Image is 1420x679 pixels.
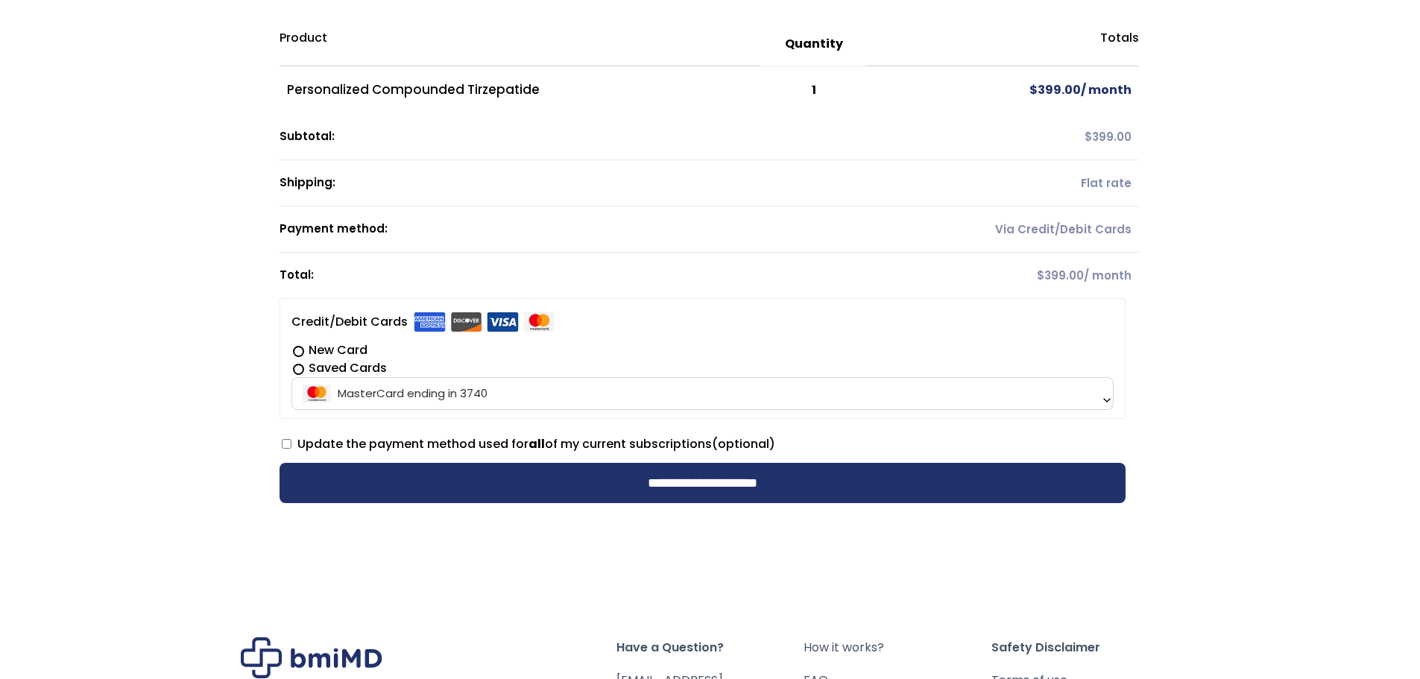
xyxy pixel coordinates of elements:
[804,637,991,658] a: How it works?
[296,378,1109,409] span: MasterCard ending in 3740
[712,435,775,452] span: (optional)
[1029,81,1038,98] span: $
[867,22,1139,66] th: Totals
[450,312,482,332] img: Discover
[1085,129,1132,145] span: 399.00
[867,66,1139,114] td: / month
[282,435,775,452] label: Update the payment method used for of my current subscriptions
[867,160,1139,206] td: Flat rate
[616,637,804,658] span: Have a Question?
[991,637,1179,658] span: Safety Disclaimer
[867,206,1139,253] td: Via Credit/Debit Cards
[1037,268,1044,283] span: $
[241,637,382,678] img: Brand Logo
[291,341,1114,359] label: New Card
[280,160,867,206] th: Shipping:
[291,310,555,334] label: Credit/Debit Cards
[280,66,760,114] td: Personalized Compounded Tirzepatide
[414,312,446,332] img: Amex
[760,66,868,114] td: 1
[528,435,545,452] strong: all
[280,22,760,66] th: Product
[280,206,867,253] th: Payment method:
[487,312,519,332] img: Visa
[1085,129,1092,145] span: $
[280,253,867,298] th: Total:
[523,312,555,332] img: Mastercard
[280,114,867,160] th: Subtotal:
[1029,81,1081,98] span: 399.00
[291,359,1114,377] label: Saved Cards
[760,22,868,66] th: Quantity
[867,253,1139,298] td: / month
[291,377,1114,410] span: MasterCard ending in 3740
[1037,268,1084,283] span: 399.00
[282,439,291,449] input: Update the payment method used forallof my current subscriptions(optional)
